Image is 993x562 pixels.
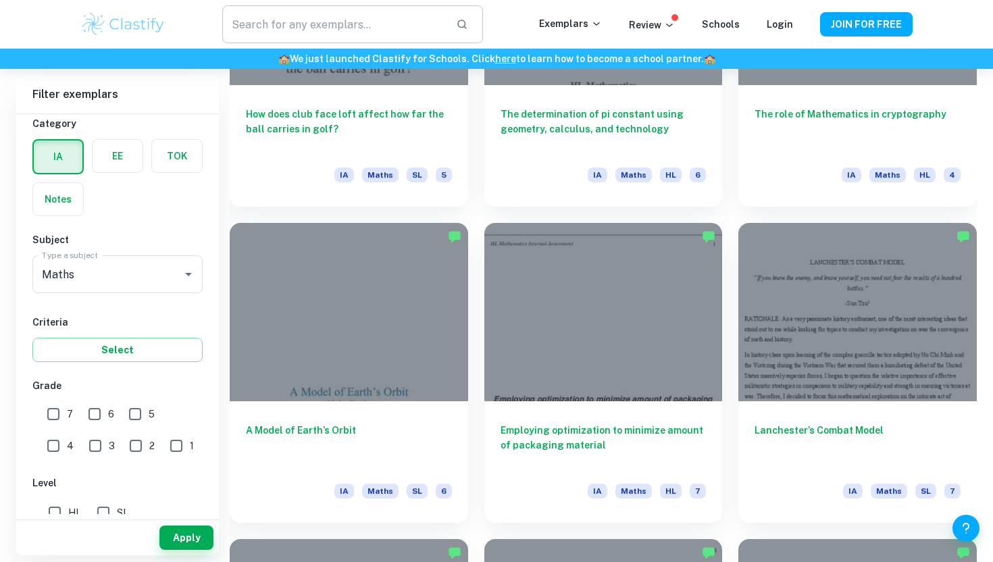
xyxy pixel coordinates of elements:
h6: Filter exemplars [16,76,219,113]
span: HL [914,168,936,182]
span: HL [660,484,682,499]
img: Marked [702,230,715,243]
a: Lanchester’s Combat ModelIAMathsSL7 [738,223,977,523]
span: Maths [362,484,399,499]
span: 7 [67,407,73,421]
img: Marked [957,546,970,559]
span: 4 [67,438,74,453]
img: Marked [702,546,715,559]
button: Apply [159,526,213,550]
img: Marked [448,546,461,559]
h6: The role of Mathematics in cryptography [755,107,961,151]
span: SL [407,168,428,182]
span: 1 [190,438,194,453]
span: 6 [690,168,706,182]
h6: Criteria [32,315,203,330]
h6: Level [32,476,203,490]
h6: Subject [32,232,203,247]
h6: We just launched Clastify for Schools. Click to learn how to become a school partner. [3,51,990,66]
button: IA [34,140,82,173]
span: IA [588,484,607,499]
img: Marked [448,230,461,243]
span: IA [334,484,354,499]
span: 3 [109,438,115,453]
button: EE [93,140,143,172]
span: 5 [149,407,155,421]
span: IA [843,484,863,499]
p: Review [629,18,675,32]
span: 🏫 [278,53,290,64]
span: HL [68,505,81,520]
span: HL [660,168,682,182]
span: SL [407,484,428,499]
a: A Model of Earth’s OrbitIAMathsSL6 [230,223,468,523]
p: Exemplars [539,16,602,31]
span: 🏫 [704,53,715,64]
label: Type a subject [42,249,98,261]
img: Marked [957,230,970,243]
span: 7 [944,484,961,499]
a: here [495,53,516,64]
span: IA [588,168,607,182]
span: 6 [436,484,452,499]
h6: The determination of pi constant using geometry, calculus, and technology [501,107,707,151]
span: Maths [615,484,652,499]
img: Clastify logo [80,11,166,38]
span: IA [842,168,861,182]
h6: A Model of Earth’s Orbit [246,423,452,467]
a: Schools [702,19,740,30]
span: Maths [615,168,652,182]
span: Maths [869,168,906,182]
button: TOK [152,140,202,172]
span: 6 [108,407,114,421]
span: 5 [436,168,452,182]
button: Help and Feedback [952,515,979,542]
span: IA [334,168,354,182]
button: Open [179,265,198,284]
h6: Lanchester’s Combat Model [755,423,961,467]
span: SL [915,484,936,499]
span: Maths [871,484,907,499]
h6: Employing optimization to minimize amount of packaging material [501,423,707,467]
button: Notes [33,183,83,215]
a: Login [767,19,793,30]
h6: Category [32,116,203,131]
span: 7 [690,484,706,499]
h6: Grade [32,378,203,393]
span: 4 [944,168,961,182]
button: Select [32,338,203,362]
input: Search for any exemplars... [222,5,445,43]
h6: How does club face loft affect how far the ball carries in golf? [246,107,452,151]
span: 2 [149,438,155,453]
span: Maths [362,168,399,182]
button: JOIN FOR FREE [820,12,913,36]
span: SL [117,505,128,520]
a: Employing optimization to minimize amount of packaging materialIAMathsHL7 [484,223,723,523]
